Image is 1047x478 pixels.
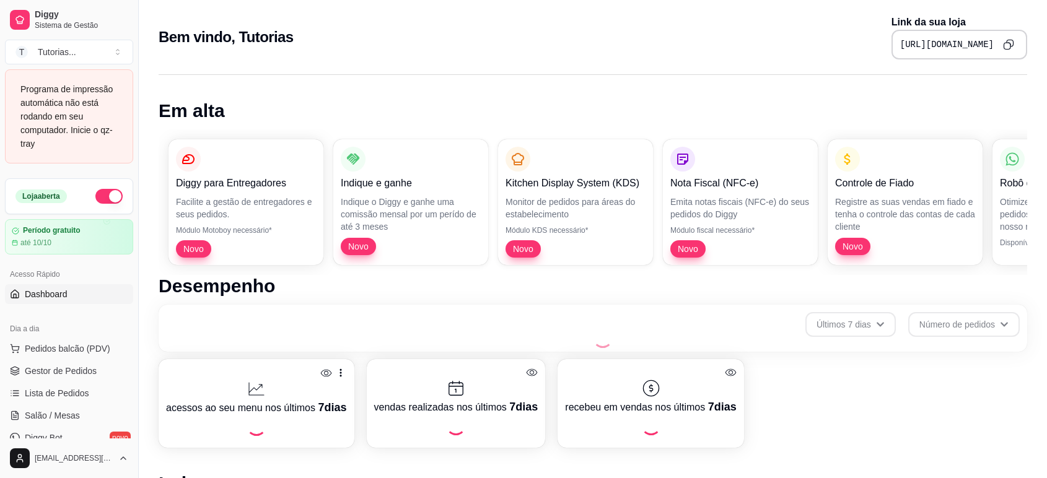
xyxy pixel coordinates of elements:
div: Loading [641,415,661,435]
p: recebeu em vendas nos últimos [565,398,736,415]
p: Emita notas fiscais (NFC-e) do seus pedidos do Diggy [670,196,810,220]
button: [EMAIL_ADDRESS][DOMAIN_NAME] [5,443,133,473]
div: Programa de impressão automática não está rodando em seu computador. Inicie o qz-tray [20,82,118,150]
p: Indique o Diggy e ganhe uma comissão mensal por um perído de até 3 meses [341,196,481,233]
pre: [URL][DOMAIN_NAME] [900,38,994,51]
a: Gestor de Pedidos [5,361,133,381]
a: Período gratuitoaté 10/10 [5,219,133,254]
button: Select a team [5,40,133,64]
p: Kitchen Display System (KDS) [506,176,646,191]
span: Salão / Mesas [25,409,80,422]
a: DiggySistema de Gestão [5,5,133,35]
button: Nota Fiscal (NFC-e)Emita notas fiscais (NFC-e) do seus pedidos do DiggyMódulo fiscal necessário*Novo [663,139,818,265]
button: Alterar Status [95,189,123,204]
article: Período gratuito [23,226,81,235]
h1: Desempenho [159,275,1027,297]
button: Pedidos balcão (PDV) [5,339,133,358]
span: [EMAIL_ADDRESS][DOMAIN_NAME] [35,453,113,463]
span: Novo [508,243,538,255]
button: Indique e ganheIndique o Diggy e ganhe uma comissão mensal por um perído de até 3 mesesNovo [333,139,488,265]
div: Acesso Rápido [5,264,133,284]
span: Novo [673,243,703,255]
a: Diggy Botnovo [5,428,133,448]
span: Gestor de Pedidos [25,365,97,377]
p: Módulo KDS necessário* [506,225,646,235]
p: Indique e ganhe [341,176,481,191]
span: Diggy [35,9,128,20]
button: Copy to clipboard [999,35,1019,54]
span: Dashboard [25,288,68,300]
p: acessos ao seu menu nos últimos [166,399,347,416]
a: Salão / Mesas [5,406,133,425]
span: T [15,46,28,58]
div: Loading [446,415,466,435]
a: Lista de Pedidos [5,383,133,403]
span: Sistema de Gestão [35,20,128,30]
span: Pedidos balcão (PDV) [25,342,110,355]
div: Loading [247,416,266,436]
span: 7 dias [708,401,737,413]
article: até 10/10 [20,238,51,248]
span: Novo [343,240,374,253]
button: Últimos 7 dias [805,312,896,337]
div: Dia a dia [5,319,133,339]
span: 7 dias [318,401,346,414]
h1: Em alta [159,100,1027,122]
span: Lista de Pedidos [25,387,89,399]
span: Novo [178,243,209,255]
p: Módulo fiscal necessário* [670,225,810,235]
div: Loja aberta [15,189,67,203]
button: Diggy para EntregadoresFacilite a gestão de entregadores e seus pedidos.Módulo Motoboy necessário... [169,139,323,265]
p: Registre as suas vendas em fiado e tenha o controle das contas de cada cliente [835,196,975,233]
span: Diggy Bot [25,432,63,444]
span: Novo [838,240,868,253]
a: Dashboard [5,284,133,304]
button: Número de pedidos [908,312,1020,337]
p: Módulo Motoboy necessário* [176,225,316,235]
div: Tutorias ... [38,46,76,58]
button: Controle de FiadoRegistre as suas vendas em fiado e tenha o controle das contas de cada clienteNovo [828,139,983,265]
p: Controle de Fiado [835,176,975,191]
div: Loading [593,328,613,348]
p: Nota Fiscal (NFC-e) [670,176,810,191]
p: Diggy para Entregadores [176,176,316,191]
p: Facilite a gestão de entregadores e seus pedidos. [176,196,316,220]
h2: Bem vindo, Tutorias [159,27,294,47]
span: 7 dias [509,401,538,413]
button: Kitchen Display System (KDS)Monitor de pedidos para áreas do estabelecimentoMódulo KDS necessário... [498,139,653,265]
p: vendas realizadas nos últimos [374,398,538,415]
p: Monitor de pedidos para áreas do estabelecimento [506,196,646,220]
p: Link da sua loja [891,15,1027,30]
